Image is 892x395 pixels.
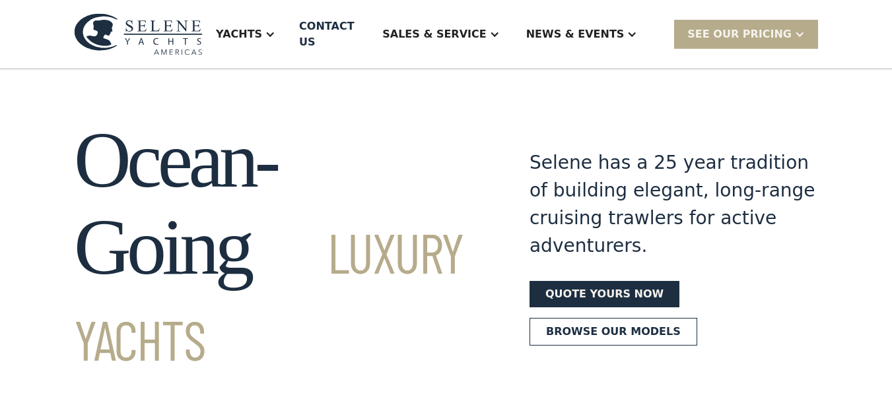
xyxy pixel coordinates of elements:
[74,117,482,378] h1: Ocean-Going
[687,26,792,42] div: SEE Our Pricing
[74,218,463,372] span: Luxury Yachts
[382,26,486,42] div: Sales & Service
[203,8,289,61] div: Yachts
[526,26,625,42] div: News & EVENTS
[530,318,697,346] a: Browse our models
[299,18,359,50] div: Contact US
[74,13,203,55] img: logo
[369,8,512,61] div: Sales & Service
[513,8,651,61] div: News & EVENTS
[674,20,818,48] div: SEE Our Pricing
[530,149,818,260] div: Selene has a 25 year tradition of building elegant, long-range cruising trawlers for active adven...
[216,26,262,42] div: Yachts
[530,281,679,307] a: Quote yours now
